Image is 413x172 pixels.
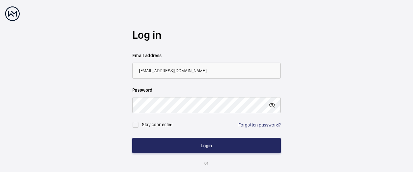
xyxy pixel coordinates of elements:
label: Stay connected [142,122,173,127]
label: Password [132,87,281,93]
input: Your email address [132,63,281,79]
p: or [132,160,281,166]
button: Login [132,138,281,153]
a: Forgotten password? [238,122,281,127]
h2: Log in [132,27,281,43]
label: Email address [132,52,281,59]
